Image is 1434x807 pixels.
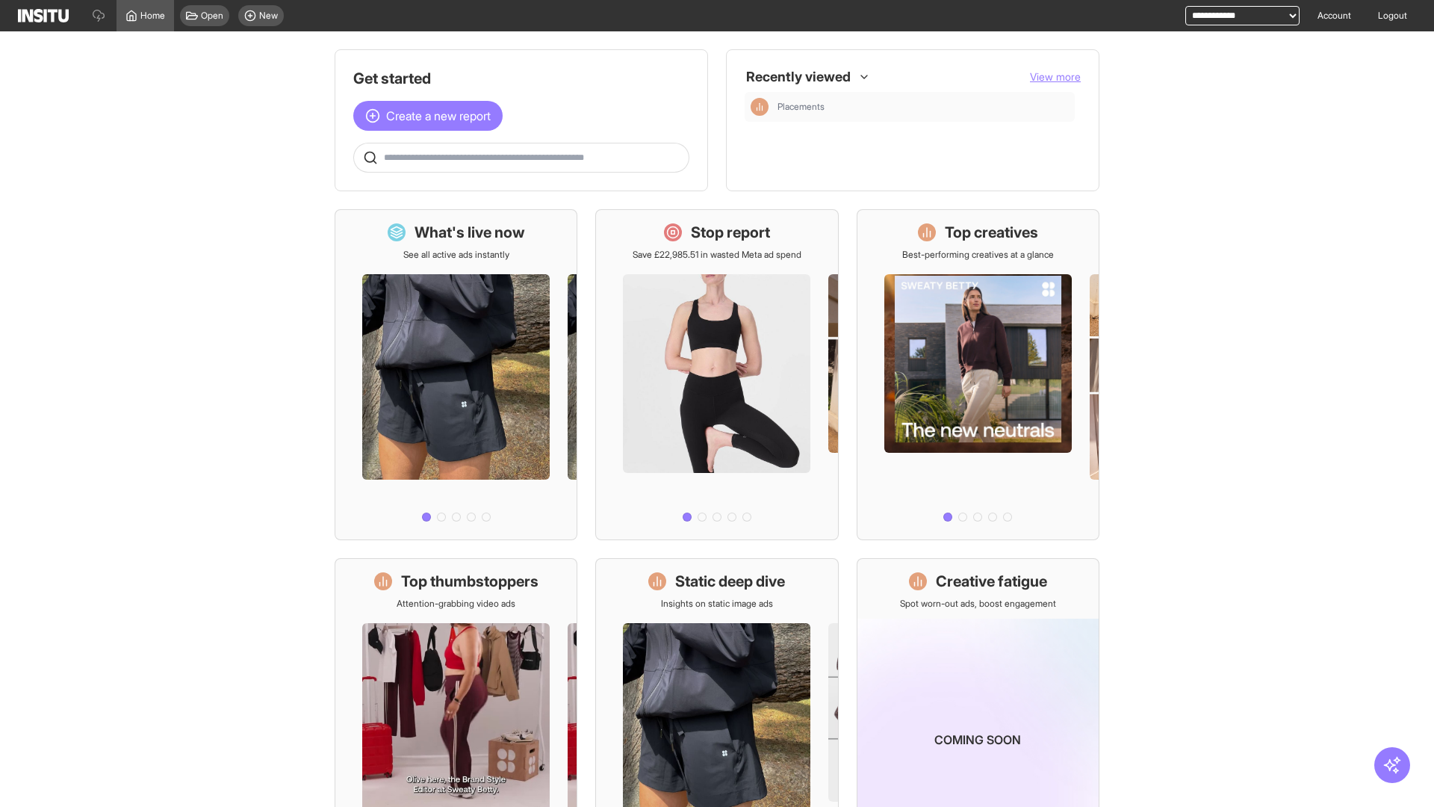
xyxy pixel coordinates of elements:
img: Logo [18,9,69,22]
h1: Get started [353,68,689,89]
span: Home [140,10,165,22]
h1: Stop report [691,222,770,243]
span: New [259,10,278,22]
button: View more [1030,69,1081,84]
button: Create a new report [353,101,503,131]
a: Top creativesBest-performing creatives at a glance [857,209,1099,540]
span: Placements [777,101,1069,113]
p: Attention-grabbing video ads [397,598,515,610]
div: Insights [751,98,769,116]
h1: Top creatives [945,222,1038,243]
a: Stop reportSave £22,985.51 in wasted Meta ad spend [595,209,838,540]
span: Create a new report [386,107,491,125]
p: Best-performing creatives at a glance [902,249,1054,261]
h1: What's live now [415,222,525,243]
h1: Top thumbstoppers [401,571,538,592]
a: What's live nowSee all active ads instantly [335,209,577,540]
p: See all active ads instantly [403,249,509,261]
span: Open [201,10,223,22]
span: Placements [777,101,825,113]
h1: Static deep dive [675,571,785,592]
span: View more [1030,70,1081,83]
p: Save £22,985.51 in wasted Meta ad spend [633,249,801,261]
p: Insights on static image ads [661,598,773,610]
